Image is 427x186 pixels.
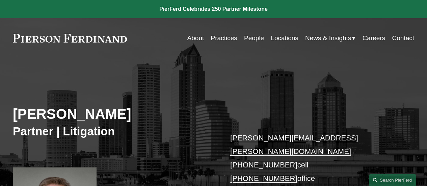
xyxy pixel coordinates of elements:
[13,124,214,138] h3: Partner | Litigation
[211,32,237,45] a: Practices
[230,134,358,156] a: [PERSON_NAME][EMAIL_ADDRESS][PERSON_NAME][DOMAIN_NAME]
[230,161,297,169] a: [PHONE_NUMBER]
[271,32,298,45] a: Locations
[392,32,415,45] a: Contact
[305,32,355,45] a: folder dropdown
[187,32,204,45] a: About
[363,32,385,45] a: Careers
[244,32,264,45] a: People
[230,174,297,183] a: [PHONE_NUMBER]
[369,174,416,186] a: Search this site
[13,106,214,123] h2: [PERSON_NAME]
[305,32,351,44] span: News & Insights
